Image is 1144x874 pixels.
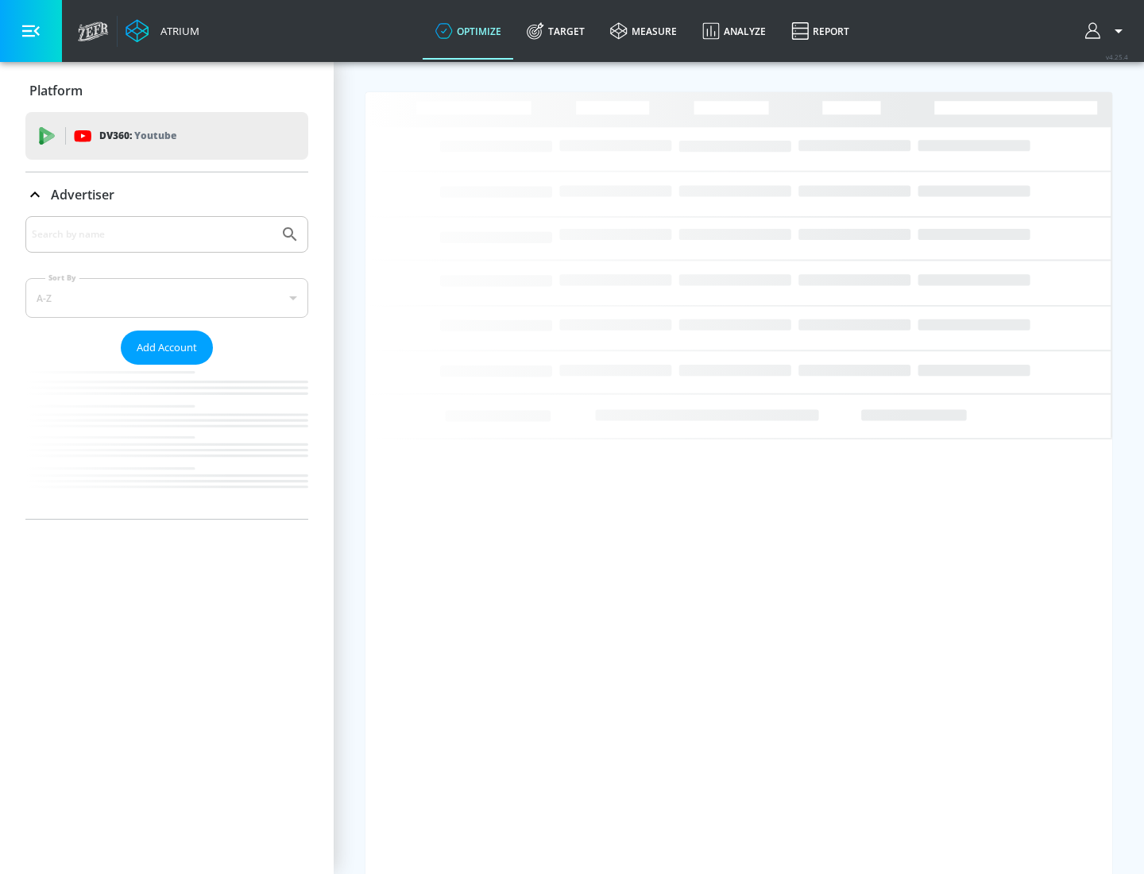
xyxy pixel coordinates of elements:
[25,68,308,113] div: Platform
[514,2,597,60] a: Target
[597,2,690,60] a: measure
[25,172,308,217] div: Advertiser
[779,2,862,60] a: Report
[154,24,199,38] div: Atrium
[25,365,308,519] nav: list of Advertiser
[51,186,114,203] p: Advertiser
[25,112,308,160] div: DV360: Youtube
[690,2,779,60] a: Analyze
[1106,52,1128,61] span: v 4.25.4
[99,127,176,145] p: DV360:
[126,19,199,43] a: Atrium
[134,127,176,144] p: Youtube
[121,331,213,365] button: Add Account
[25,216,308,519] div: Advertiser
[45,273,79,283] label: Sort By
[137,338,197,357] span: Add Account
[32,224,272,245] input: Search by name
[25,278,308,318] div: A-Z
[29,82,83,99] p: Platform
[423,2,514,60] a: optimize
